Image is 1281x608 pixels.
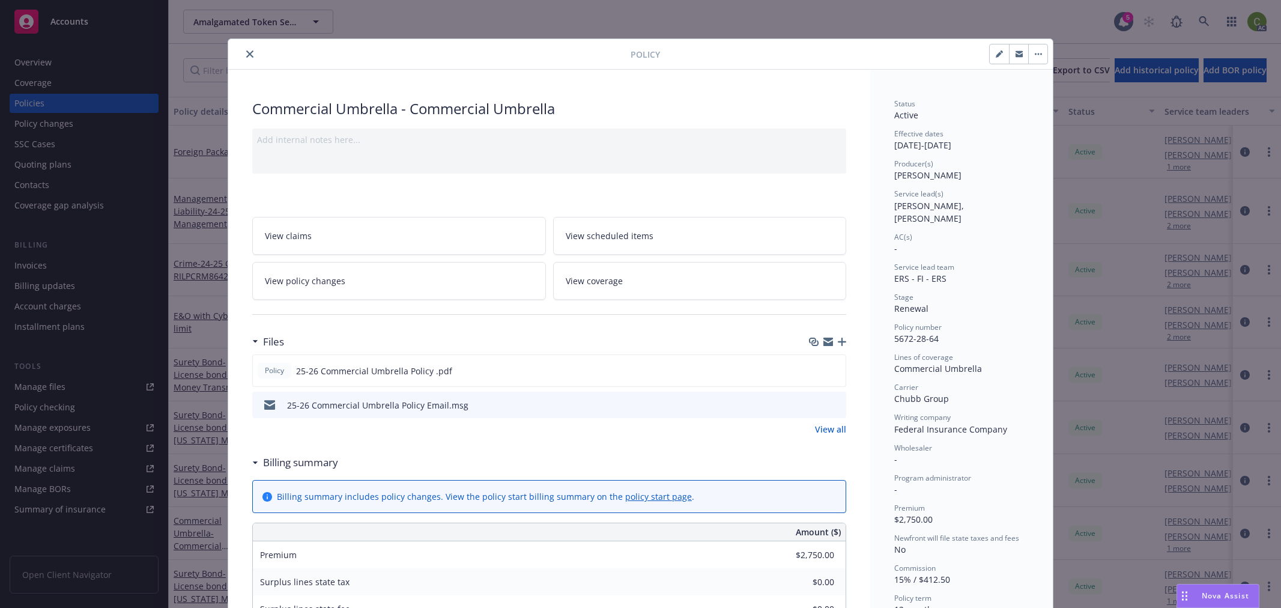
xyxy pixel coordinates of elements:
input: 0.00 [763,573,841,591]
span: View claims [265,230,312,242]
span: Lines of coverage [894,352,953,362]
span: Renewal [894,303,928,314]
span: $2,750.00 [894,514,933,525]
span: - [894,243,897,254]
span: Program administrator [894,473,971,483]
span: Nova Assist [1202,591,1249,601]
a: View coverage [553,262,847,300]
div: Commercial Umbrella - Commercial Umbrella [252,99,846,119]
button: preview file [831,399,841,412]
span: Service lead team [894,262,954,272]
div: [DATE] - [DATE] [894,129,1029,151]
div: Drag to move [1177,585,1192,607]
span: Newfront will file state taxes and fees [894,533,1019,543]
div: Billing summary [252,455,338,470]
button: close [243,47,257,61]
span: ERS - FI - ERS [894,273,946,284]
span: Service lead(s) [894,189,943,199]
span: 25-26 Commercial Umbrella Policy .pdf [296,365,452,377]
span: Producer(s) [894,159,933,169]
h3: Billing summary [263,455,338,470]
span: Surplus lines state tax [260,576,350,588]
div: 25-26 Commercial Umbrella Policy Email.msg [287,399,468,412]
button: download file [811,365,820,377]
button: preview file [830,365,841,377]
span: Premium [894,503,925,513]
span: View scheduled items [566,230,653,242]
span: Chubb Group [894,393,949,404]
a: policy start page [625,491,692,502]
span: Wholesaler [894,443,932,453]
span: Active [894,109,918,121]
button: Nova Assist [1177,584,1259,608]
span: [PERSON_NAME], [PERSON_NAME] [894,200,966,224]
span: View policy changes [265,275,345,287]
a: View all [815,423,846,436]
a: View scheduled items [553,217,847,255]
span: Premium [260,549,297,561]
div: Add internal notes here... [257,133,841,146]
span: 15% / $412.50 [894,574,950,585]
span: Carrier [894,382,918,392]
span: Stage [894,292,913,302]
span: View coverage [566,275,623,287]
span: 5672-28-64 [894,333,939,344]
a: View policy changes [252,262,546,300]
div: Files [252,334,284,350]
span: Status [894,99,915,109]
span: Policy number [894,322,942,332]
span: No [894,544,906,555]
span: Policy [631,48,660,61]
span: Federal Insurance Company [894,424,1007,435]
span: [PERSON_NAME] [894,169,962,181]
span: Writing company [894,412,951,422]
a: View claims [252,217,546,255]
span: AC(s) [894,232,912,242]
span: - [894,484,897,495]
span: Policy term [894,593,931,603]
div: Commercial Umbrella [894,362,1029,375]
button: download file [811,399,821,412]
span: Commission [894,563,936,573]
h3: Files [263,334,284,350]
input: 0.00 [763,546,841,564]
div: Billing summary includes policy changes. View the policy start billing summary on the . [277,490,694,503]
span: - [894,454,897,465]
span: Policy [262,365,286,376]
span: Amount ($) [796,526,841,538]
span: Effective dates [894,129,943,139]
